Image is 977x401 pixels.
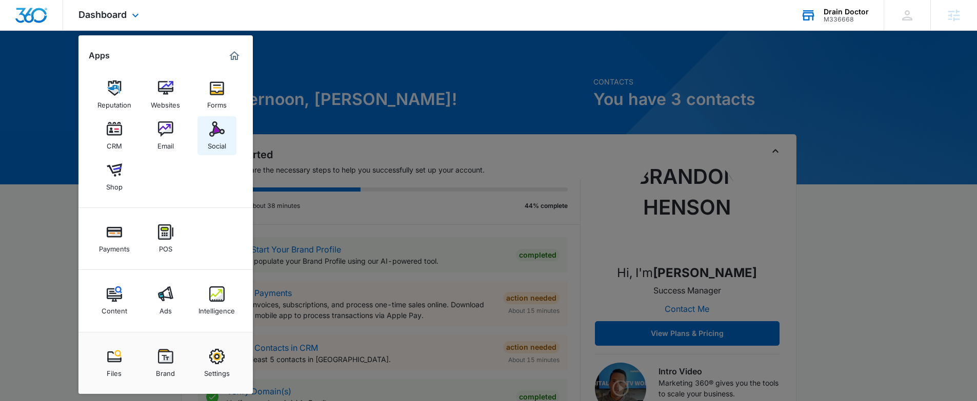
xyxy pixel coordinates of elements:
[95,281,134,320] a: Content
[197,281,236,320] a: Intelligence
[95,116,134,155] a: CRM
[159,240,172,253] div: POS
[204,364,230,377] div: Settings
[107,364,122,377] div: Files
[16,27,25,35] img: website_grey.svg
[95,344,134,383] a: Files
[198,302,235,315] div: Intelligence
[197,344,236,383] a: Settings
[89,51,110,60] h2: Apps
[95,157,134,196] a: Shop
[113,60,173,67] div: Keywords by Traffic
[157,137,174,150] div: Email
[16,16,25,25] img: logo_orange.svg
[159,302,172,315] div: Ads
[156,364,175,377] div: Brand
[102,302,127,315] div: Content
[824,16,869,23] div: account id
[95,75,134,114] a: Reputation
[151,96,180,109] div: Websites
[197,75,236,114] a: Forms
[99,240,130,253] div: Payments
[107,137,122,150] div: CRM
[824,8,869,16] div: account name
[146,75,185,114] a: Websites
[95,219,134,258] a: Payments
[208,137,226,150] div: Social
[106,178,123,191] div: Shop
[226,48,243,64] a: Marketing 360® Dashboard
[28,59,36,68] img: tab_domain_overview_orange.svg
[78,9,127,20] span: Dashboard
[146,116,185,155] a: Email
[146,281,185,320] a: Ads
[146,219,185,258] a: POS
[97,96,131,109] div: Reputation
[146,344,185,383] a: Brand
[39,60,92,67] div: Domain Overview
[29,16,50,25] div: v 4.0.25
[207,96,227,109] div: Forms
[27,27,113,35] div: Domain: [DOMAIN_NAME]
[102,59,110,68] img: tab_keywords_by_traffic_grey.svg
[197,116,236,155] a: Social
